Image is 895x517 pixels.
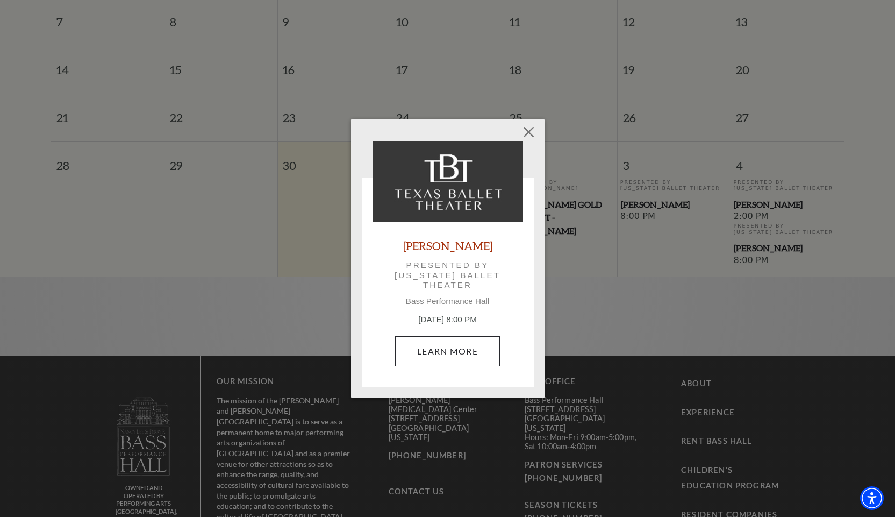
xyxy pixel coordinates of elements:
[373,296,523,306] p: Bass Performance Hall
[403,238,492,253] a: [PERSON_NAME]
[860,486,884,510] div: Accessibility Menu
[518,122,539,142] button: Close
[395,336,500,366] a: October 4, 8:00 PM Learn More
[373,141,523,222] img: Peter Pan
[373,314,523,326] p: [DATE] 8:00 PM
[388,260,508,290] p: Presented by [US_STATE] Ballet Theater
